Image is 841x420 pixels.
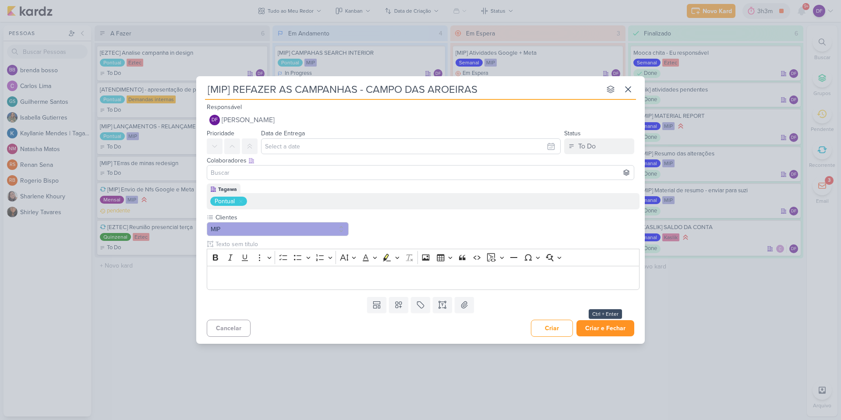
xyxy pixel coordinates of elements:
div: Pontual [215,197,235,206]
div: Colaboradores [207,156,634,165]
label: Status [564,130,581,137]
button: Cancelar [207,320,251,337]
div: Editor toolbar [207,249,640,266]
div: To Do [578,141,596,152]
p: DF [212,118,218,123]
div: Diego Freitas [209,115,220,125]
button: Criar e Fechar [576,320,634,336]
span: [PERSON_NAME] [222,115,275,125]
input: Texto sem título [214,240,640,249]
label: Responsável [207,103,242,111]
div: Ctrl + Enter [589,309,622,319]
label: Clientes [215,213,349,222]
input: Buscar [209,167,632,178]
label: Data de Entrega [261,130,305,137]
input: Kard Sem Título [205,81,601,97]
button: To Do [564,138,634,154]
div: Tagawa [218,185,237,193]
button: Criar [531,320,573,337]
button: DF [PERSON_NAME] [207,112,634,128]
div: Editor editing area: main [207,266,640,290]
button: MIP [207,222,349,236]
label: Prioridade [207,130,234,137]
input: Select a date [261,138,561,154]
